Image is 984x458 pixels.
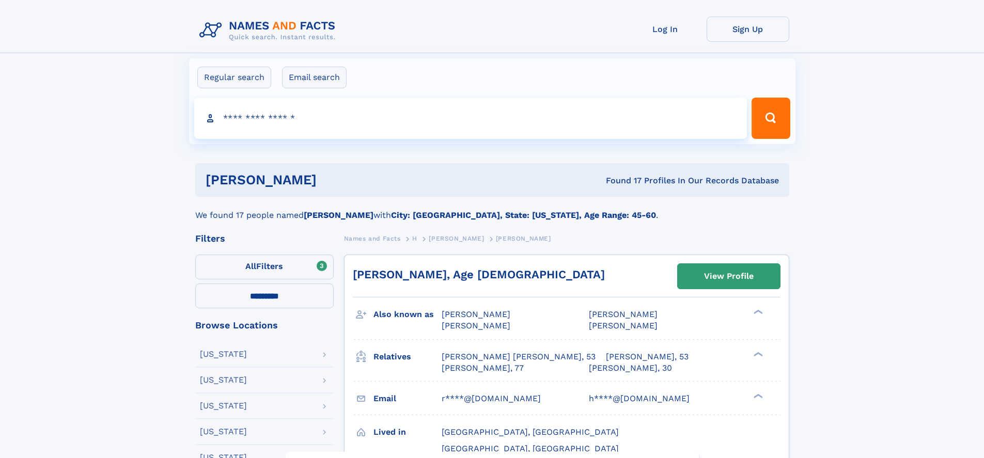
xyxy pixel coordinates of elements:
[678,264,780,289] a: View Profile
[442,321,510,330] span: [PERSON_NAME]
[589,309,658,319] span: [PERSON_NAME]
[344,232,401,245] a: Names and Facts
[245,261,256,271] span: All
[442,444,619,453] span: [GEOGRAPHIC_DATA], [GEOGRAPHIC_DATA]
[195,234,334,243] div: Filters
[751,309,763,315] div: ❯
[429,235,484,242] span: [PERSON_NAME]
[624,17,707,42] a: Log In
[200,376,247,384] div: [US_STATE]
[751,392,763,399] div: ❯
[751,351,763,357] div: ❯
[194,98,747,139] input: search input
[195,321,334,330] div: Browse Locations
[373,348,442,366] h3: Relatives
[373,306,442,323] h3: Also known as
[412,235,417,242] span: H
[200,428,247,436] div: [US_STATE]
[373,390,442,407] h3: Email
[282,67,347,88] label: Email search
[195,197,789,222] div: We found 17 people named with .
[373,423,442,441] h3: Lived in
[707,17,789,42] a: Sign Up
[704,264,754,288] div: View Profile
[353,268,605,281] a: [PERSON_NAME], Age [DEMOGRAPHIC_DATA]
[200,350,247,358] div: [US_STATE]
[589,321,658,330] span: [PERSON_NAME]
[412,232,417,245] a: H
[200,402,247,410] div: [US_STATE]
[461,175,779,186] div: Found 17 Profiles In Our Records Database
[391,210,656,220] b: City: [GEOGRAPHIC_DATA], State: [US_STATE], Age Range: 45-60
[206,173,461,186] h1: [PERSON_NAME]
[195,17,344,44] img: Logo Names and Facts
[442,362,524,374] a: [PERSON_NAME], 77
[589,362,672,374] a: [PERSON_NAME], 30
[429,232,484,245] a: [PERSON_NAME]
[752,98,790,139] button: Search Button
[442,351,596,362] a: [PERSON_NAME] [PERSON_NAME], 53
[442,427,619,437] span: [GEOGRAPHIC_DATA], [GEOGRAPHIC_DATA]
[197,67,271,88] label: Regular search
[442,309,510,319] span: [PERSON_NAME]
[195,255,334,279] label: Filters
[304,210,373,220] b: [PERSON_NAME]
[606,351,689,362] a: [PERSON_NAME], 53
[496,235,551,242] span: [PERSON_NAME]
